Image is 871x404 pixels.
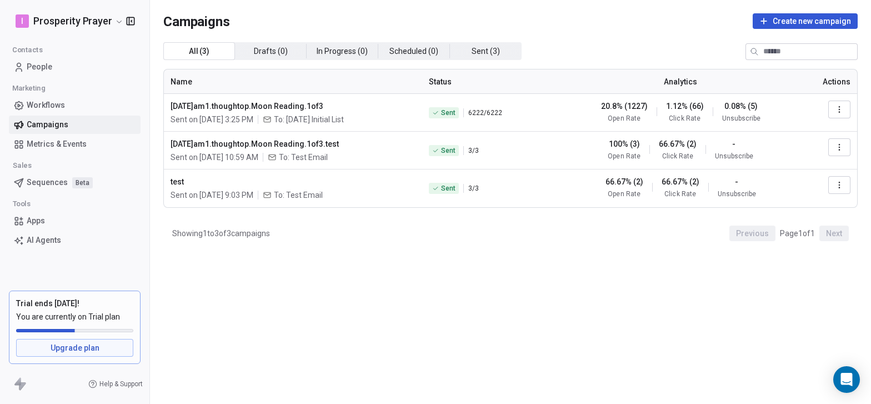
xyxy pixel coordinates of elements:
span: 20.8% (1227) [601,101,648,112]
span: You are currently on Trial plan [16,311,133,322]
span: [DATE]am1.thoughtop.Moon Reading.1of3.test [171,138,416,149]
th: Status [422,69,561,94]
span: Sent [441,146,455,155]
span: 0.08% (5) [724,101,758,112]
a: Workflows [9,96,141,114]
span: 100% (3) [609,138,640,149]
span: Open Rate [608,189,640,198]
span: To: Oct 1 Initial List [274,114,344,125]
button: Next [819,226,849,241]
button: IProsperity Prayer [13,12,118,31]
span: Prosperity Prayer [33,14,112,28]
span: Unsubscribe [715,152,753,161]
span: Beta [72,177,93,188]
span: Metrics & Events [27,138,87,150]
span: Sent on [DATE] 10:59 AM [171,152,258,163]
div: Trial ends [DATE]! [16,298,133,309]
span: Open Rate [608,114,640,123]
span: Scheduled ( 0 ) [389,46,438,57]
th: Actions [800,69,857,94]
div: Open Intercom Messenger [833,366,860,393]
span: - [732,138,735,149]
a: Campaigns [9,116,141,134]
span: People [27,61,52,73]
span: Sent [441,108,455,117]
span: Campaigns [27,119,68,131]
a: Upgrade plan [16,339,133,357]
span: Sent on [DATE] 9:03 PM [171,189,253,201]
span: In Progress ( 0 ) [317,46,368,57]
a: Apps [9,212,141,230]
a: SequencesBeta [9,173,141,192]
span: 6222 / 6222 [468,108,502,117]
th: Name [164,69,422,94]
span: Page 1 of 1 [780,228,815,239]
span: [DATE]am1.thoughtop.Moon Reading.1of3 [171,101,416,112]
span: Contacts [7,42,48,58]
span: Click Rate [662,152,693,161]
a: People [9,58,141,76]
span: Help & Support [99,380,143,388]
span: test [171,176,416,187]
span: Drafts ( 0 ) [254,46,288,57]
a: Metrics & Events [9,135,141,153]
span: Open Rate [608,152,640,161]
span: Campaigns [163,13,230,29]
span: Workflows [27,99,65,111]
span: - [735,176,738,187]
span: To: Test Email [279,152,328,163]
a: AI Agents [9,231,141,250]
span: To: Test Email [274,189,323,201]
span: I [21,16,23,27]
span: Sent [441,184,455,193]
span: 3 / 3 [468,146,479,155]
span: Sent ( 3 ) [472,46,500,57]
span: Sequences [27,177,68,188]
span: Unsubscribe [722,114,760,123]
button: Previous [729,226,775,241]
span: Marketing [7,80,50,97]
span: 1.12% (66) [666,101,704,112]
span: Apps [27,215,45,227]
span: Sales [8,157,37,174]
span: 66.67% (2) [662,176,699,187]
span: Sent on [DATE] 3:25 PM [171,114,253,125]
span: Click Rate [664,189,695,198]
a: Help & Support [88,380,143,388]
span: Click Rate [669,114,700,123]
button: Create new campaign [753,13,858,29]
span: Unsubscribe [718,189,756,198]
span: 66.67% (2) [659,138,697,149]
span: Upgrade plan [51,342,99,353]
span: 3 / 3 [468,184,479,193]
span: AI Agents [27,235,61,246]
span: Showing 1 to 3 of 3 campaigns [172,228,270,239]
span: 66.67% (2) [605,176,643,187]
th: Analytics [561,69,800,94]
span: Tools [8,196,36,212]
